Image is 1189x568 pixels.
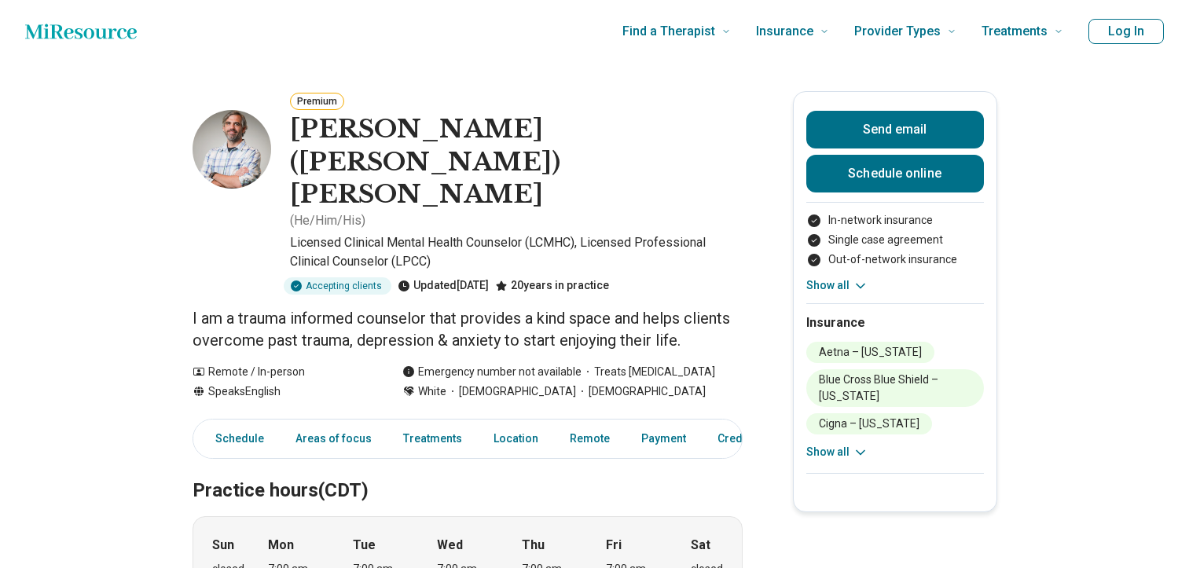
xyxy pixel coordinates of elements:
[576,383,706,400] span: [DEMOGRAPHIC_DATA]
[806,212,984,229] li: In-network insurance
[622,20,715,42] span: Find a Therapist
[806,111,984,148] button: Send email
[495,277,609,295] div: 20 years in practice
[193,110,271,189] img: Anthony Nichols, Licensed Clinical Mental Health Counselor (LCMHC)
[286,423,381,455] a: Areas of focus
[806,413,932,434] li: Cigna – [US_STATE]
[1088,19,1164,44] button: Log In
[806,232,984,248] li: Single case agreement
[290,233,743,271] p: Licensed Clinical Mental Health Counselor (LCMHC), Licensed Professional Clinical Counselor (LPCC)
[484,423,548,455] a: Location
[756,20,813,42] span: Insurance
[193,440,743,504] h2: Practice hours (CDT)
[446,383,576,400] span: [DEMOGRAPHIC_DATA]
[290,93,344,110] button: Premium
[806,251,984,268] li: Out-of-network insurance
[806,277,868,294] button: Show all
[854,20,941,42] span: Provider Types
[25,16,137,47] a: Home page
[394,423,472,455] a: Treatments
[418,383,446,400] span: White
[632,423,695,455] a: Payment
[806,444,868,460] button: Show all
[606,536,622,555] strong: Fri
[193,364,371,380] div: Remote / In-person
[806,155,984,192] a: Schedule online
[290,211,365,230] p: ( He/Him/His )
[193,383,371,400] div: Speaks English
[402,364,582,380] div: Emergency number not available
[806,369,984,407] li: Blue Cross Blue Shield – [US_STATE]
[560,423,619,455] a: Remote
[398,277,489,295] div: Updated [DATE]
[806,212,984,268] ul: Payment options
[437,536,463,555] strong: Wed
[582,364,715,380] span: Treats [MEDICAL_DATA]
[212,536,234,555] strong: Sun
[290,113,743,211] h1: [PERSON_NAME] ([PERSON_NAME]) [PERSON_NAME]
[522,536,545,555] strong: Thu
[196,423,273,455] a: Schedule
[982,20,1048,42] span: Treatments
[708,423,787,455] a: Credentials
[806,313,984,332] h2: Insurance
[193,307,743,351] p: I am a trauma informed counselor that provides a kind space and helps clients overcome past traum...
[268,536,294,555] strong: Mon
[284,277,391,295] div: Accepting clients
[691,536,710,555] strong: Sat
[806,342,934,363] li: Aetna – [US_STATE]
[353,536,376,555] strong: Tue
